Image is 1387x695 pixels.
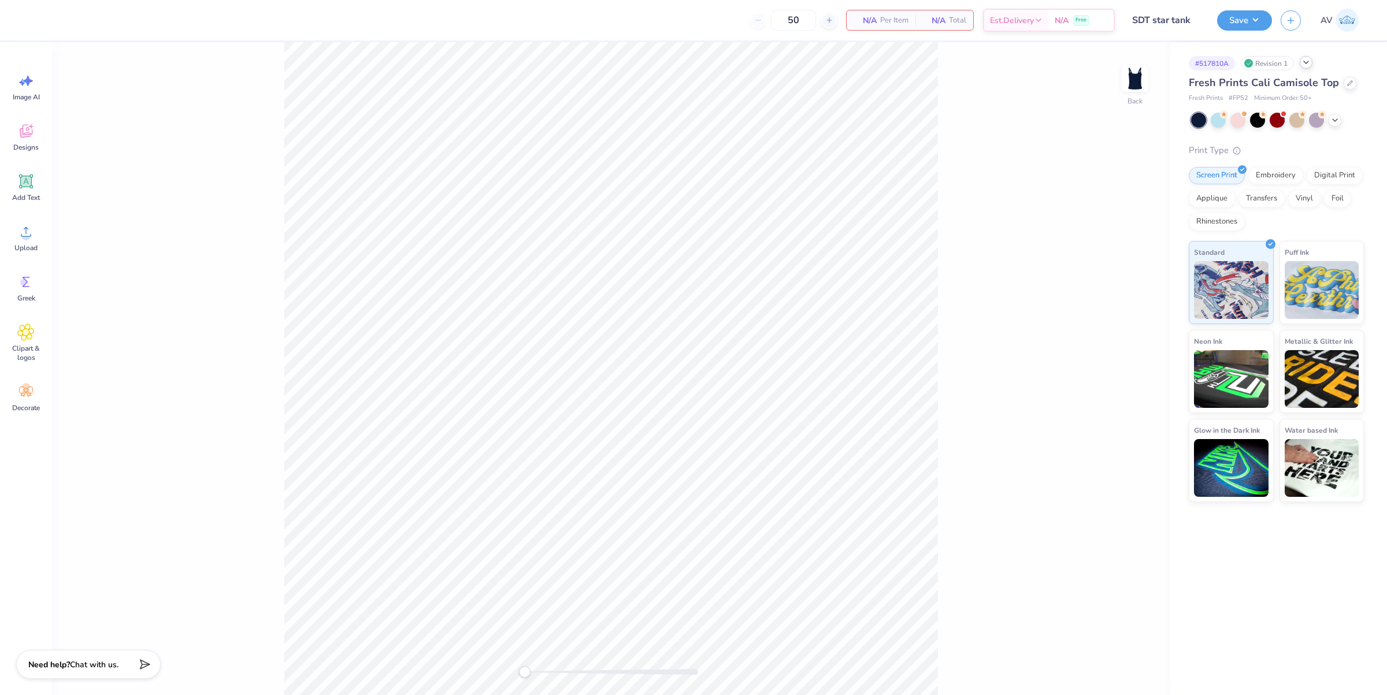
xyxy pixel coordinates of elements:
[1194,246,1225,258] span: Standard
[1128,96,1143,106] div: Back
[519,666,531,678] div: Accessibility label
[12,403,40,412] span: Decorate
[880,14,908,27] span: Per Item
[70,659,118,670] span: Chat with us.
[854,14,877,27] span: N/A
[13,92,40,102] span: Image AI
[1189,144,1364,157] div: Print Type
[1194,424,1260,436] span: Glow in the Dark Ink
[17,293,35,303] span: Greek
[1194,439,1269,497] img: Glow in the Dark Ink
[1315,9,1364,32] a: AV
[1336,9,1359,32] img: Aargy Velasco
[949,14,966,27] span: Total
[1217,10,1272,31] button: Save
[1189,213,1245,231] div: Rhinestones
[1189,190,1235,207] div: Applique
[28,659,70,670] strong: Need help?
[1285,246,1309,258] span: Puff Ink
[1189,167,1245,184] div: Screen Print
[1194,261,1269,319] img: Standard
[1324,190,1351,207] div: Foil
[1248,167,1303,184] div: Embroidery
[7,344,45,362] span: Clipart & logos
[1189,56,1235,70] div: # 517810A
[12,193,40,202] span: Add Text
[1288,190,1321,207] div: Vinyl
[1285,335,1353,347] span: Metallic & Glitter Ink
[1123,9,1208,32] input: Untitled Design
[1241,56,1294,70] div: Revision 1
[1194,350,1269,408] img: Neon Ink
[1189,94,1223,103] span: Fresh Prints
[1055,14,1069,27] span: N/A
[1285,424,1338,436] span: Water based Ink
[922,14,945,27] span: N/A
[14,243,38,252] span: Upload
[1238,190,1285,207] div: Transfers
[1229,94,1248,103] span: # FP52
[1285,439,1359,497] img: Water based Ink
[1254,94,1312,103] span: Minimum Order: 50 +
[1123,67,1147,90] img: Back
[771,10,816,31] input: – –
[990,14,1034,27] span: Est. Delivery
[1194,335,1222,347] span: Neon Ink
[1076,16,1086,24] span: Free
[1321,14,1333,27] span: AV
[1189,76,1339,90] span: Fresh Prints Cali Camisole Top
[1285,350,1359,408] img: Metallic & Glitter Ink
[1307,167,1363,184] div: Digital Print
[13,143,39,152] span: Designs
[1285,261,1359,319] img: Puff Ink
